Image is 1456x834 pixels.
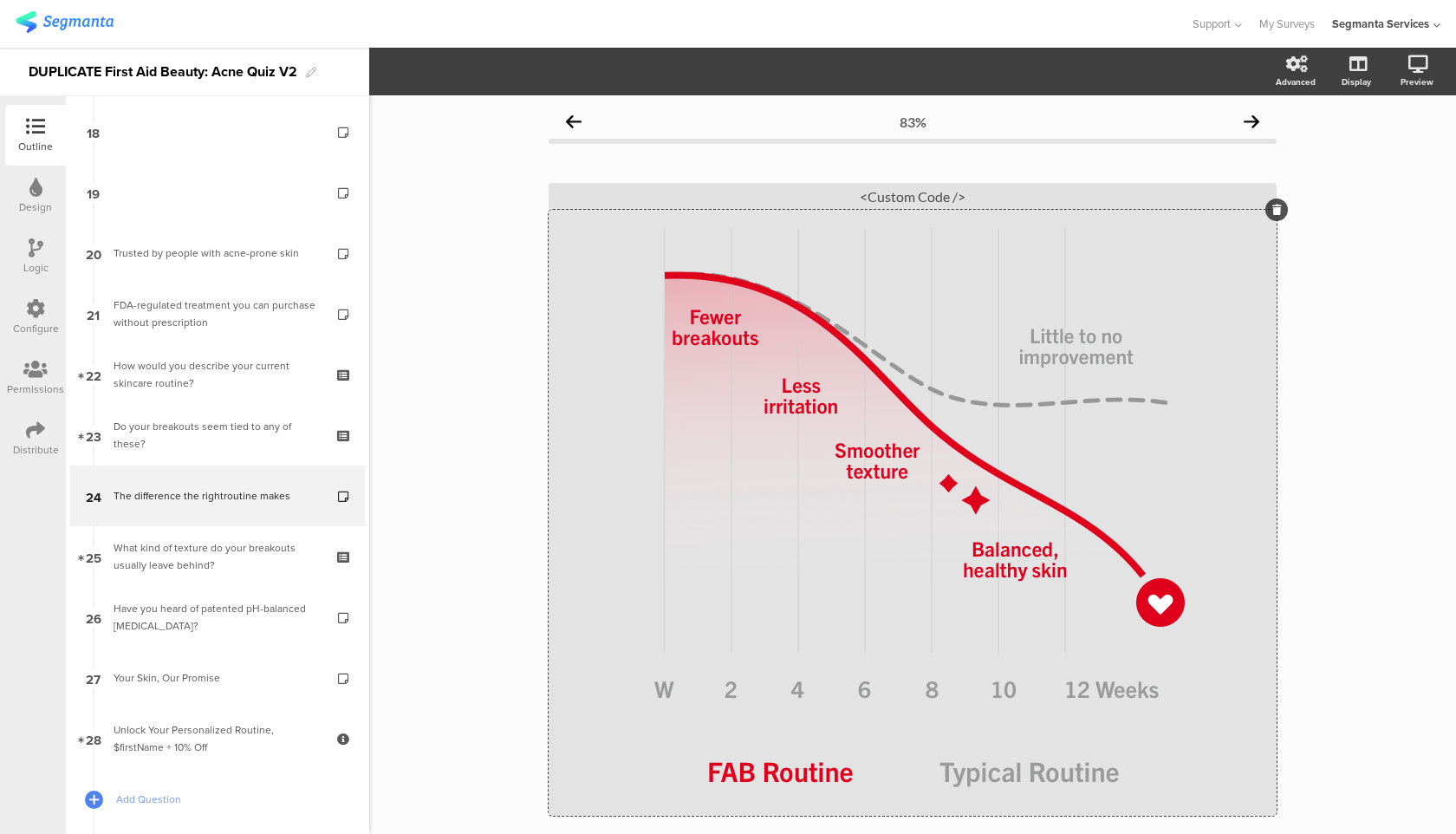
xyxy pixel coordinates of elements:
[114,539,321,574] div: What kind of texture do your breakouts usually leave behind?
[86,426,101,445] span: 23
[114,669,321,687] div: Your Skin, Our Promise
[114,600,321,635] div: Have you heard of patented pH-balanced Niacinamide?
[70,223,365,283] a: 20 Trusted by people with acne-prone skin
[549,183,1277,210] div: <Custom Code />
[23,260,49,276] div: Logic
[1332,16,1429,32] div: Segmanta Services
[1193,16,1231,32] span: Support
[86,486,101,505] span: 24
[86,547,101,566] span: 25
[1342,75,1371,88] div: Display
[900,114,926,130] div: 83%
[116,791,338,808] span: Add Question
[86,608,101,627] span: 26
[13,321,59,336] div: Configure
[70,405,365,466] a: 23 Do your breakouts seem tied to any of these?
[114,357,321,392] div: How would you describe your current skincare routine?
[114,244,321,262] div: Trusted by people with acne-prone skin
[18,139,53,154] div: Outline
[70,708,365,769] a: 28 Unlock Your Personalized Routine, $firstName + 10% Off
[86,668,101,687] span: 27
[114,296,321,331] div: FDA-regulated treatment you can purchase without prescription
[114,418,321,453] div: Do your breakouts seem tied to any of these?
[70,344,365,405] a: 22 How would you describe your current skincare routine?
[86,365,101,384] span: 22
[70,283,365,344] a: 21 FDA-regulated treatment you can purchase without prescription
[70,526,365,587] a: 25 What kind of texture do your breakouts usually leave behind?
[1276,75,1316,88] div: Advanced
[595,210,1232,816] img: The difference the rightroutine makes cover image
[87,304,100,323] span: 21
[16,11,114,33] img: segmanta logo
[87,183,100,202] span: 19
[7,381,64,397] div: Permissions
[19,199,52,215] div: Design
[70,648,365,708] a: 27 Your Skin, Our Promise
[70,101,365,162] a: 18
[29,58,297,86] div: DUPLICATE First Aid Beauty: Acne Quiz V2
[70,162,365,223] a: 19
[1401,75,1433,88] div: Preview
[70,466,365,526] a: 24 The difference the rightroutine makes
[114,721,321,756] div: Unlock Your Personalized Routine, $firstName + 10% Off
[114,487,321,505] div: The difference the rightroutine makes
[86,729,101,748] span: 28
[86,244,101,263] span: 20
[13,442,59,458] div: Distribute
[70,587,365,648] a: 26 Have you heard of patented pH-balanced [MEDICAL_DATA]?
[87,122,100,141] span: 18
